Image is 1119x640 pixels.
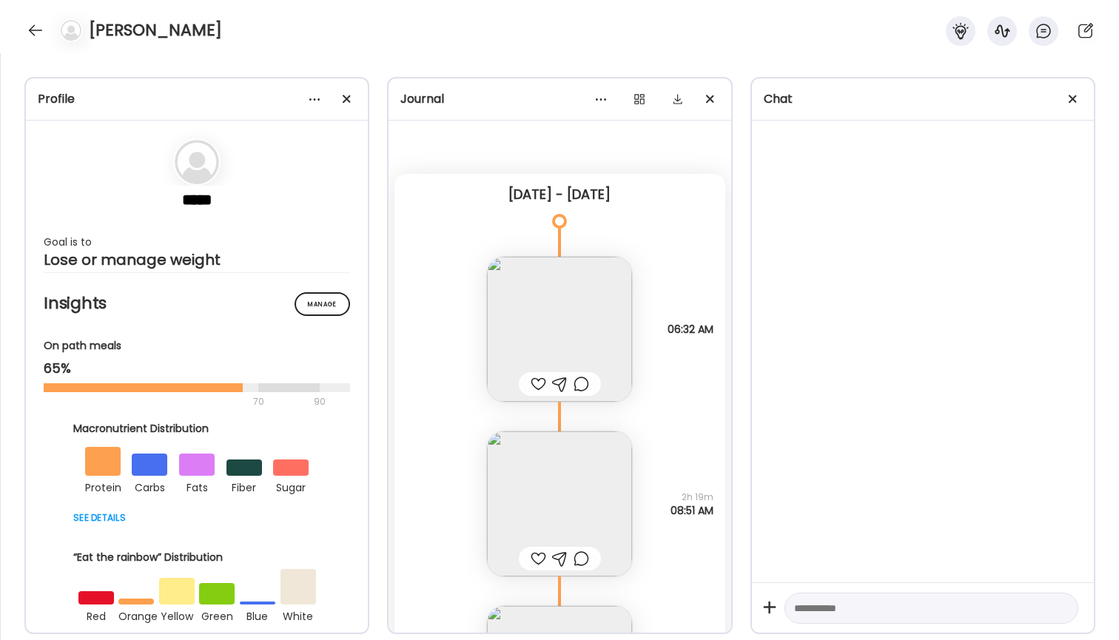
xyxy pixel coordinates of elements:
[406,186,713,203] div: [DATE] - [DATE]
[671,491,713,504] span: 2h 19m
[159,604,195,625] div: yellow
[273,476,309,496] div: sugar
[44,393,309,411] div: 70
[226,476,262,496] div: fiber
[199,604,235,625] div: green
[118,604,154,625] div: orange
[44,233,350,251] div: Goal is to
[487,431,632,576] img: images%2Fh3pHeZtozoec6nSeHQ16UNT1txf1%2FcI8SEiNp5WH38QOlEbmM%2FA0mqlsMOiHnXHkVGWcfq_240
[295,292,350,316] div: Manage
[132,476,167,496] div: carbs
[671,504,713,517] span: 08:51 AM
[61,20,81,41] img: bg-avatar-default.svg
[764,90,1082,108] div: Chat
[175,140,219,184] img: bg-avatar-default.svg
[668,323,713,336] span: 06:32 AM
[73,421,320,437] div: Macronutrient Distribution
[44,360,350,377] div: 65%
[44,292,350,314] h2: Insights
[44,338,350,354] div: On path meals
[240,604,275,625] div: blue
[400,90,719,108] div: Journal
[38,90,356,108] div: Profile
[179,476,215,496] div: fats
[73,550,320,565] div: “Eat the rainbow” Distribution
[78,604,114,625] div: red
[44,251,350,269] div: Lose or manage weight
[312,393,327,411] div: 90
[280,604,316,625] div: white
[85,476,121,496] div: protein
[487,257,632,402] img: images%2Fh3pHeZtozoec6nSeHQ16UNT1txf1%2FpDrtQ6Olyv7i1wG5qM49%2FOjQ1ryT6qjTxzlzcVUGp_240
[89,18,222,42] h4: [PERSON_NAME]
